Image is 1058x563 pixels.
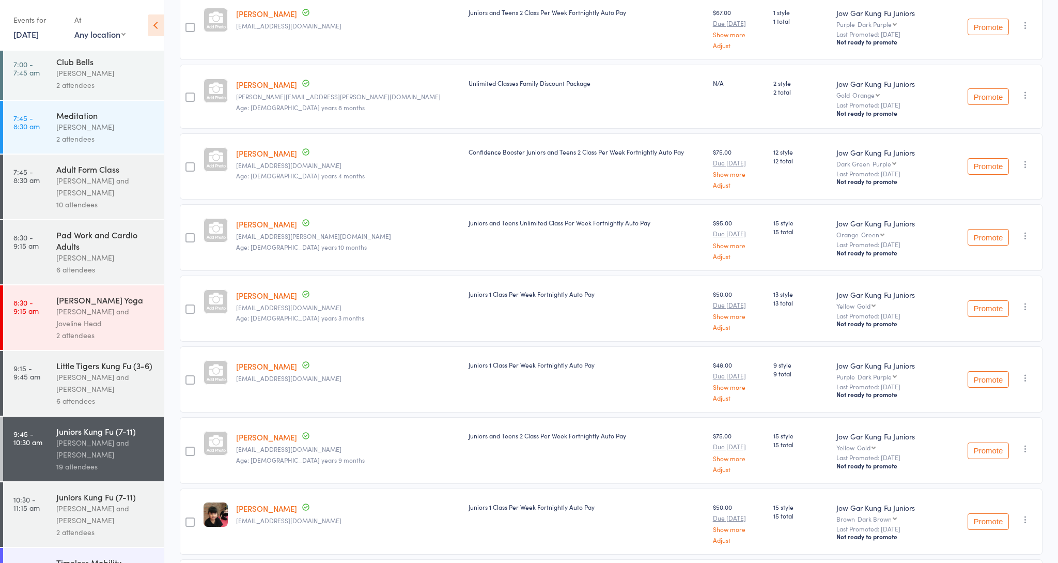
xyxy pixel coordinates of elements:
[13,298,39,315] time: 8:30 - 9:15 am
[836,290,952,300] div: Jow Gar Kung Fu Juniors
[56,503,155,526] div: [PERSON_NAME] and [PERSON_NAME]
[713,514,765,522] small: Due [DATE]
[836,390,952,399] div: Not ready to promote
[968,158,1009,175] button: Promote
[469,8,705,17] div: Juniors and Teens 2 Class Per Week Fortnightly Auto Pay
[713,537,765,543] a: Adjust
[469,503,705,511] div: Juniors 1 Class Per Week Fortnightly Auto Pay
[773,440,828,449] span: 15 total
[236,8,297,19] a: [PERSON_NAME]
[56,252,155,264] div: [PERSON_NAME]
[13,495,40,512] time: 10:30 - 11:15 am
[236,103,365,112] span: Age: [DEMOGRAPHIC_DATA] years 8 months
[836,312,952,319] small: Last Promoted: [DATE]
[236,93,460,100] small: kendall.bascetta@gmail.com
[873,160,891,167] div: Purple
[13,28,39,40] a: [DATE]
[773,79,828,87] span: 2 style
[773,511,828,520] span: 15 total
[469,147,705,156] div: Confidence Booster Juniors and Teens 2 Class Per Week Fortnightly Auto Pay
[236,171,365,180] span: Age: [DEMOGRAPHIC_DATA] years 4 months
[836,532,952,541] div: Not ready to promote
[56,461,155,473] div: 19 attendees
[236,290,297,301] a: [PERSON_NAME]
[836,21,952,27] div: Purple
[968,443,1009,459] button: Promote
[236,233,460,240] small: deva.bhanu@gmail.com
[857,444,870,451] div: Gold
[713,253,765,260] a: Adjust
[773,156,828,165] span: 12 total
[773,8,828,17] span: 1 style
[968,88,1009,105] button: Promote
[836,31,952,38] small: Last Promoted: [DATE]
[836,38,952,46] div: Not ready to promote
[713,79,765,87] div: N/A
[836,79,952,89] div: Jow Gar Kung Fu Juniors
[836,373,952,380] div: Purple
[836,177,952,186] div: Not ready to promote
[74,28,126,40] div: Any location
[713,8,765,49] div: $67.00
[773,218,828,227] span: 15 style
[13,364,40,381] time: 9:15 - 9:45 am
[236,517,460,524] small: bfpierce4077@hotmail.com
[836,8,952,18] div: Jow Gar Kung Fu Juniors
[773,17,828,25] span: 1 total
[852,92,875,98] div: Orange
[56,199,155,210] div: 10 attendees
[56,371,155,395] div: [PERSON_NAME] and [PERSON_NAME]
[56,67,155,79] div: [PERSON_NAME]
[968,371,1009,388] button: Promote
[236,313,364,322] span: Age: [DEMOGRAPHIC_DATA] years 3 months
[74,11,126,28] div: At
[713,42,765,49] a: Adjust
[236,304,460,311] small: trevord82@yahoo.com
[56,437,155,461] div: [PERSON_NAME] and [PERSON_NAME]
[836,515,952,522] div: Brown
[13,168,40,184] time: 7:45 - 8:30 am
[713,503,765,543] div: $50.00
[56,294,155,306] div: [PERSON_NAME] Yoga
[56,110,155,121] div: Meditation
[968,513,1009,530] button: Promote
[713,466,765,473] a: Adjust
[56,79,155,91] div: 2 attendees
[773,147,828,156] span: 12 style
[836,92,952,98] div: Gold
[204,503,228,527] img: image1583385807.png
[773,431,828,440] span: 15 style
[713,431,765,472] div: $75.00
[836,101,952,109] small: Last Promoted: [DATE]
[236,22,460,29] small: pnewson@gmail.com
[236,79,297,90] a: [PERSON_NAME]
[236,432,297,443] a: [PERSON_NAME]
[236,162,460,169] small: hayley_croston@yahoo.com.au
[836,170,952,177] small: Last Promoted: [DATE]
[773,227,828,236] span: 15 total
[713,443,765,450] small: Due [DATE]
[56,133,155,145] div: 2 attendees
[836,218,952,229] div: Jow Gar Kung Fu Juniors
[713,313,765,319] a: Show more
[236,503,297,514] a: [PERSON_NAME]
[56,526,155,538] div: 2 attendees
[836,249,952,257] div: Not ready to promote
[13,233,39,250] time: 8:30 - 9:15 am
[968,229,1009,246] button: Promote
[858,515,892,522] div: Dark Brown
[3,101,164,154] a: 7:45 -8:30 amMeditation[PERSON_NAME]2 attendees
[836,431,952,442] div: Jow Gar Kung Fu Juniors
[13,430,42,446] time: 9:45 - 10:30 am
[836,241,952,248] small: Last Promoted: [DATE]
[56,264,155,276] div: 6 attendees
[13,11,64,28] div: Events for
[236,242,367,251] span: Age: [DEMOGRAPHIC_DATA] years 10 months
[968,19,1009,35] button: Promote
[56,175,155,199] div: [PERSON_NAME] and [PERSON_NAME]
[56,121,155,133] div: [PERSON_NAME]
[836,302,952,309] div: Yellow
[3,285,164,350] a: 8:30 -9:15 am[PERSON_NAME] Yoga[PERSON_NAME] and Joveline Head2 attendees
[236,455,365,464] span: Age: [DEMOGRAPHIC_DATA] years 9 months
[713,171,765,177] a: Show more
